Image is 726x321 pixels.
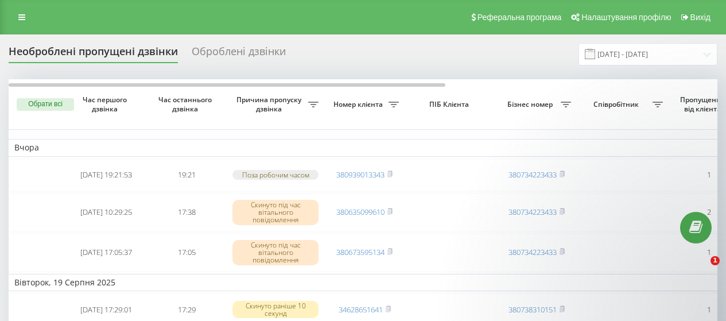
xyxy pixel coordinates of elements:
[508,304,557,315] a: 380738310151
[17,98,74,111] button: Обрати всі
[146,194,227,231] td: 17:38
[583,100,653,109] span: Співробітник
[9,45,178,63] div: Необроблені пропущені дзвінки
[232,301,319,318] div: Скинуто раніше 10 секунд
[414,100,487,109] span: ПІБ Клієнта
[66,159,146,191] td: [DATE] 19:21:53
[690,13,711,22] span: Вихід
[232,240,319,265] div: Скинуто під час вітального повідомлення
[336,247,385,257] a: 380673595134
[339,304,383,315] a: 34628651641
[66,234,146,272] td: [DATE] 17:05:37
[66,194,146,231] td: [DATE] 10:29:25
[75,95,137,113] span: Час першого дзвінка
[687,256,715,284] iframe: Intercom live chat
[477,13,562,22] span: Реферальна програма
[330,100,389,109] span: Номер клієнта
[502,100,561,109] span: Бізнес номер
[192,45,286,63] div: Оброблені дзвінки
[508,169,557,180] a: 380734223433
[232,170,319,180] div: Поза робочим часом
[156,95,218,113] span: Час останнього дзвінка
[146,234,227,272] td: 17:05
[232,95,308,113] span: Причина пропуску дзвінка
[146,159,227,191] td: 19:21
[232,200,319,225] div: Скинуто під час вітального повідомлення
[711,256,720,265] span: 1
[336,207,385,217] a: 380635099610
[336,169,385,180] a: 380939013343
[581,13,671,22] span: Налаштування профілю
